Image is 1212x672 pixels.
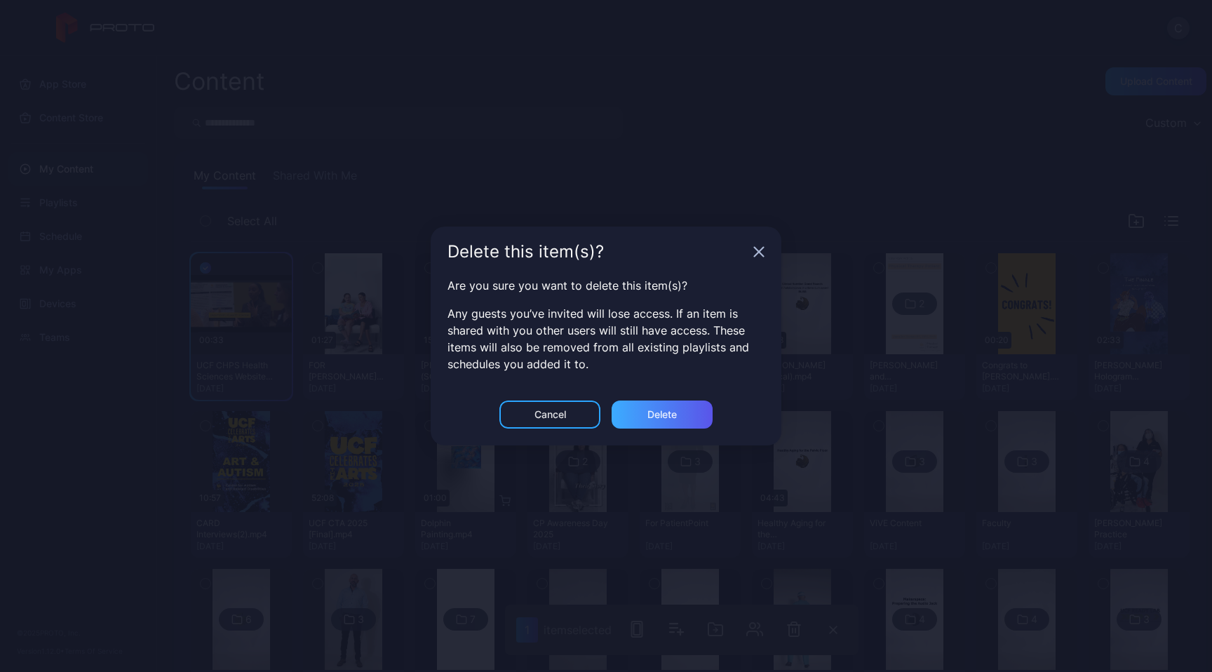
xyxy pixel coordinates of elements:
[447,243,748,260] div: Delete this item(s)?
[534,409,566,420] div: Cancel
[447,277,765,294] p: Are you sure you want to delete this item(s)?
[612,401,713,429] button: Delete
[499,401,600,429] button: Cancel
[447,305,765,372] p: Any guests you’ve invited will lose access. If an item is shared with you other users will still ...
[647,409,677,420] div: Delete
